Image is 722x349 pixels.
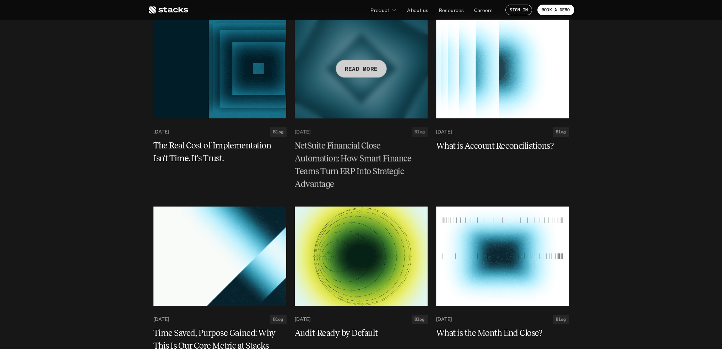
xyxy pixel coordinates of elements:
p: READ MORE [344,64,378,74]
a: Careers [470,4,497,16]
h2: Blog [556,317,566,322]
p: [DATE] [153,129,169,135]
p: [DATE] [295,129,310,135]
p: [DATE] [436,129,452,135]
p: [DATE] [153,316,169,322]
a: Audit-Ready by Default [295,327,428,339]
h5: The Real Cost of Implementation Isn't Time. It's Trust. [153,140,278,165]
h2: Blog [556,129,566,134]
a: What is the Month End Close? [436,327,569,339]
p: BOOK A DEMO [542,7,570,12]
h2: Blog [414,129,425,134]
p: [DATE] [295,316,310,322]
a: [DATE]Blog [153,127,286,136]
a: [DATE]Blog [295,127,428,136]
p: Resources [439,6,464,14]
p: SIGN IN [510,7,528,12]
h2: Blog [414,317,425,322]
p: [DATE] [436,316,452,322]
h2: Blog [273,129,283,134]
a: NetSuite Financial Close Automation: How Smart Finance Teams Turn ERP Into Strategic Advantage [295,140,428,191]
a: BOOK A DEMO [537,5,574,15]
h2: Blog [273,317,283,322]
p: About us [407,6,428,14]
a: READ MORE [295,19,428,118]
a: [DATE]Blog [153,315,286,324]
a: SIGN IN [505,5,532,15]
a: What is Account Reconciliations? [436,140,569,152]
h5: NetSuite Financial Close Automation: How Smart Finance Teams Turn ERP Into Strategic Advantage [295,140,419,191]
a: [DATE]Blog [295,315,428,324]
a: Privacy Policy [107,32,137,38]
p: Careers [474,6,493,14]
h5: Audit-Ready by Default [295,327,419,339]
h5: What is the Month End Close? [436,327,560,339]
a: [DATE]Blog [436,127,569,136]
a: The Real Cost of Implementation Isn't Time. It's Trust. [153,140,286,165]
p: Product [370,6,389,14]
a: [DATE]Blog [436,315,569,324]
h5: What is Account Reconciliations? [436,140,560,152]
a: About us [403,4,433,16]
a: Resources [434,4,468,16]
